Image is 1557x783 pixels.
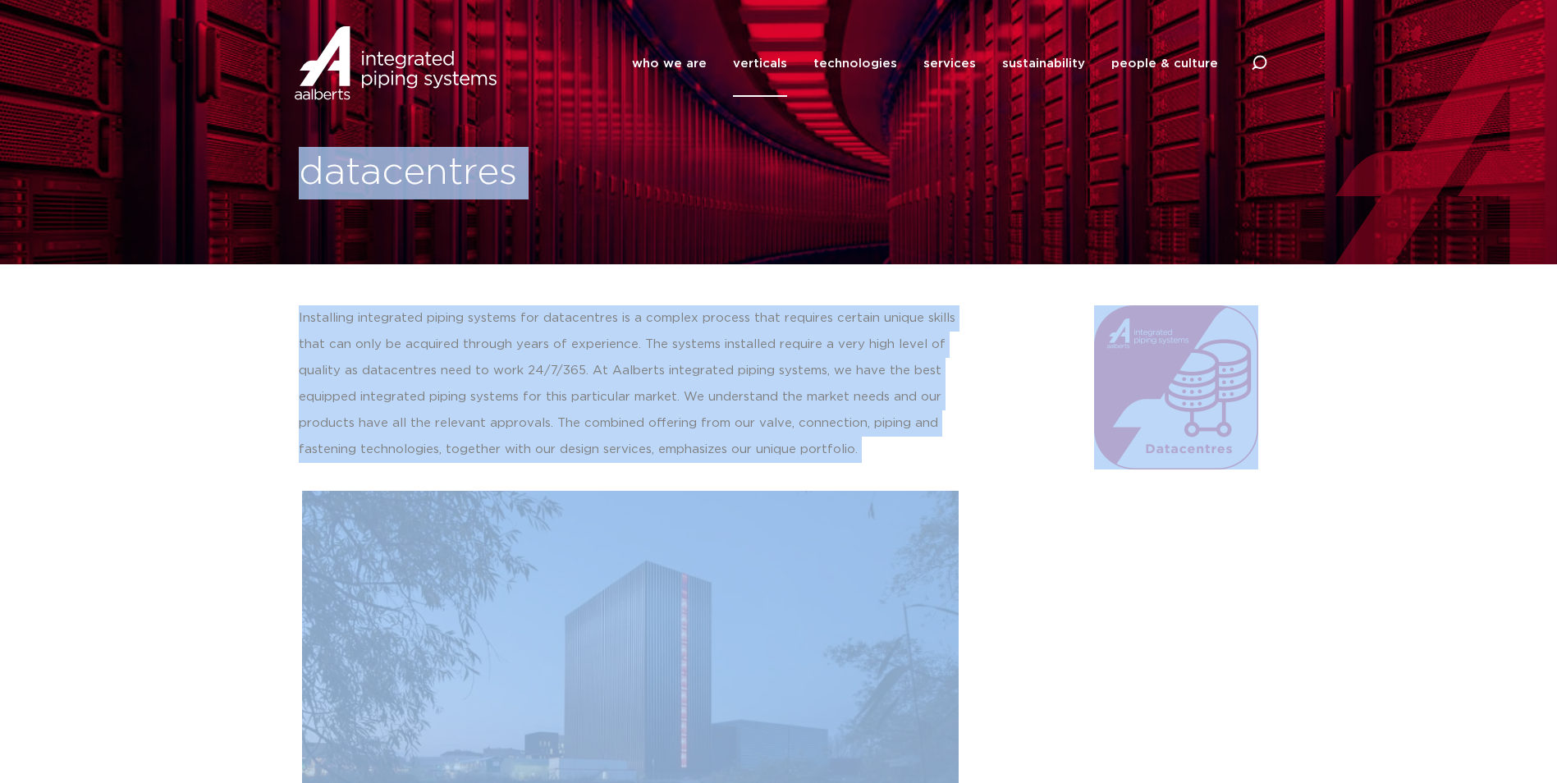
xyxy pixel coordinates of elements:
[299,147,771,199] h1: datacentres
[1002,30,1085,97] a: sustainability
[813,30,897,97] a: technologies
[632,30,707,97] a: who we are
[632,30,1218,97] nav: Menu
[923,30,976,97] a: services
[733,30,787,97] a: verticals
[299,305,964,463] p: Installing integrated piping systems for datacentres is a complex process that requires certain u...
[1111,30,1218,97] a: people & culture
[1094,305,1258,469] img: Aalberts_IPS_icon_datacentres_rgb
